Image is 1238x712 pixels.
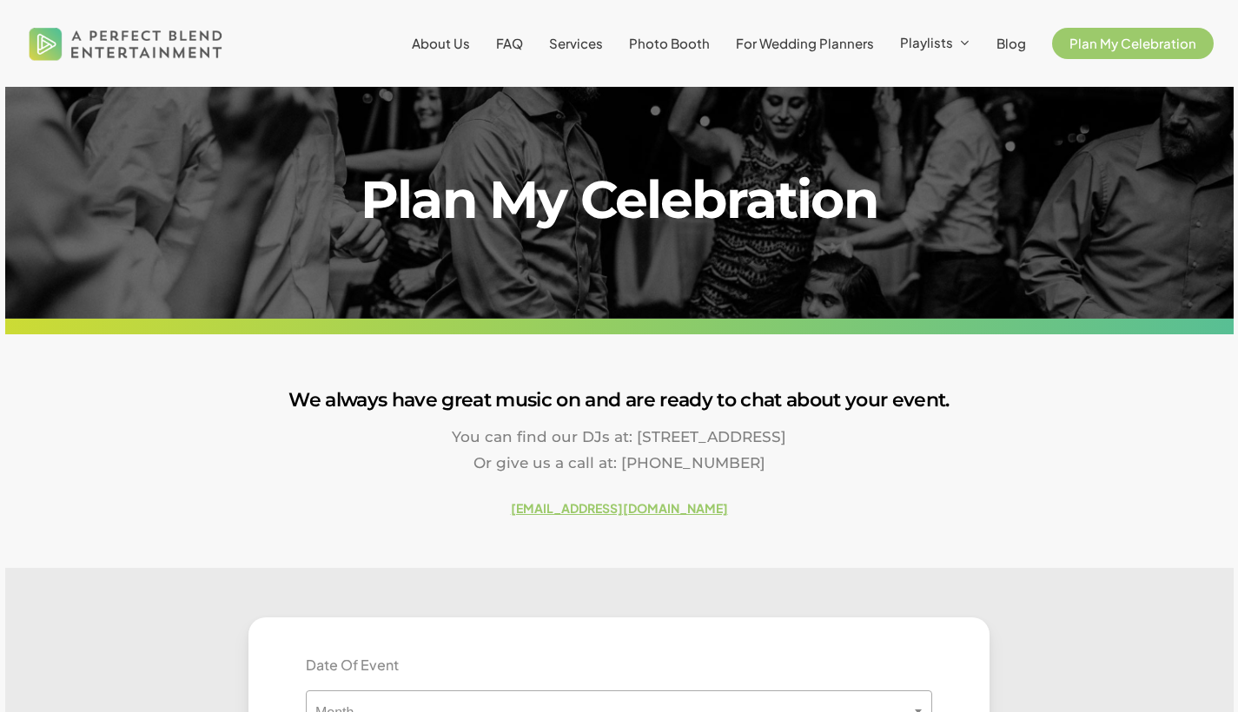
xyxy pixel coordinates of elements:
a: FAQ [496,36,523,50]
a: Blog [996,36,1026,50]
label: Date Of Event [293,655,412,676]
span: Or give us a call at: [PHONE_NUMBER] [473,454,765,471]
a: Services [549,36,603,50]
span: You can find our DJs at: [STREET_ADDRESS] [452,428,786,445]
a: Playlists [900,36,970,51]
span: FAQ [496,35,523,51]
span: Services [549,35,603,51]
a: [EMAIL_ADDRESS][DOMAIN_NAME] [511,500,728,516]
span: Blog [996,35,1026,51]
span: For Wedding Planners [736,35,874,51]
a: About Us [412,36,470,50]
a: Photo Booth [629,36,710,50]
h3: We always have great music on and are ready to chat about your event. [5,384,1234,417]
span: Playlists [900,34,953,50]
span: Plan My Celebration [1069,35,1196,51]
a: Plan My Celebration [1052,36,1214,50]
span: About Us [412,35,470,51]
span: Photo Booth [629,35,710,51]
a: For Wedding Planners [736,36,874,50]
h1: Plan My Celebration [248,174,990,226]
img: A Perfect Blend Entertainment [24,12,228,75]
